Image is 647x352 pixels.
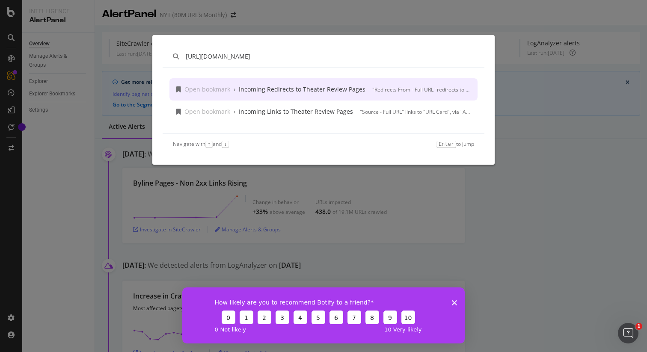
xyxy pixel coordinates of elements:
[222,141,229,148] kbd: ↓
[372,86,471,93] div: "Redirects From - Full URL" redirects to "URL Card" Next Steps: update "Redirects From - Full URL...
[186,52,474,61] input: Type a command or search…
[436,141,456,148] kbd: Enter
[635,323,642,330] span: 1
[184,85,230,94] div: Open bookmark
[436,140,474,148] div: to jump
[205,141,213,148] kbd: ↑
[182,287,465,343] iframe: Survey from Botify
[239,107,353,116] div: Incoming Links to Theater Review Pages
[234,107,235,116] div: ›
[618,323,638,343] iframe: Intercom live chat
[184,107,230,116] div: Open bookmark
[173,140,229,148] div: Navigate with and
[360,108,471,115] div: "Source - Full URL" links to "URL Card", via "Anchor Text". "No. of Crawls from Google" is the nu...
[152,35,495,165] div: modal
[234,85,235,94] div: ›
[239,85,365,94] div: Incoming Redirects to Theater Review Pages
